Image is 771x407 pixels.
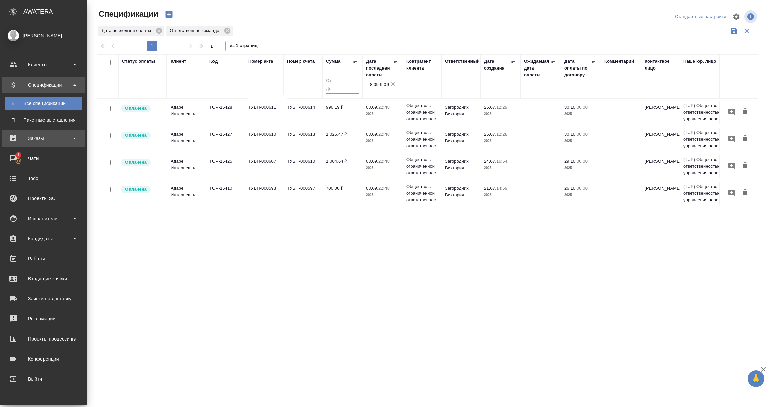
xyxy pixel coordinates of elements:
td: Загородних Виктория [442,155,481,178]
div: Пакетные выставления [8,117,79,123]
div: Todo [5,173,82,183]
td: ТУБП-000610 [245,128,284,151]
a: Входящие заявки [2,270,85,287]
div: Исполнители [5,214,82,224]
div: Выйти [5,374,82,384]
a: 1Чаты [2,150,85,167]
a: Проекты процессинга [2,330,85,347]
td: TUP-16425 [206,155,245,178]
p: 30.10, [564,132,577,137]
div: Номер счета [287,58,315,65]
p: 00:00 [577,186,588,191]
td: 1 025,47 ₽ [323,128,363,151]
div: Кандидаты [5,234,82,244]
a: Todo [2,170,85,187]
p: 2025 [564,138,598,144]
p: 30.10, [564,105,577,110]
p: 2025 [484,192,517,198]
p: Адаре Интернешнл [171,185,203,198]
p: 00:00 [577,105,588,110]
td: 700,00 ₽ [323,182,363,205]
p: 00:00 [577,132,588,137]
input: До [326,85,359,93]
td: ТУБП-000613 [284,128,323,151]
p: 08.09, [366,186,378,191]
p: 25.07, [484,105,496,110]
td: [PERSON_NAME] [641,155,680,178]
div: Клиенты [5,60,82,70]
td: TUP-16427 [206,128,245,151]
span: Посмотреть информацию [744,10,758,23]
div: Входящие заявки [5,274,82,284]
div: split button [673,12,728,22]
td: 1 004,64 ₽ [323,155,363,178]
span: Настроить таблицу [728,9,744,25]
div: Сумма [326,58,340,65]
p: Адаре Интернешнл [171,158,203,171]
td: TUP-16410 [206,182,245,205]
div: Чаты [5,153,82,163]
a: ППакетные выставления [5,113,82,127]
td: [PERSON_NAME] [641,182,680,205]
p: 12:28 [496,132,507,137]
button: 🙏 [748,370,764,387]
div: Номер акта [248,58,273,65]
p: 2025 [564,165,598,171]
p: Адаре Интернешнл [171,131,203,144]
div: Дата оплаты по договору [564,58,591,78]
p: 16:54 [496,159,507,164]
p: 29.10, [564,159,577,164]
td: (TUP) Общество с ограниченной ответственностью «Технологии управления переводом» [680,126,760,153]
p: Оплачена [125,105,147,112]
td: (TUP) Общество с ограниченной ответственностью «Технологии управления переводом» [680,180,760,207]
div: Ответственный [445,58,480,65]
div: Код [209,58,218,65]
p: 08.09, [366,105,378,110]
p: Оплачена [125,159,147,166]
div: [PERSON_NAME] [5,32,82,39]
p: 08.09, [366,132,378,137]
span: Спецификации [97,9,158,19]
div: Заказы [5,133,82,143]
p: 22:48 [378,159,390,164]
div: Конференции [5,354,82,364]
div: Контактное лицо [645,58,677,72]
a: Конференции [2,351,85,367]
td: ТУБП-000593 [245,182,284,205]
p: 2025 [366,111,400,117]
p: Общество с ограниченной ответственнос... [406,183,438,203]
td: ТУБП-000610 [284,155,323,178]
td: (TUP) Общество с ограниченной ответственностью «Технологии управления переводом» [680,99,760,126]
div: Все спецификации [8,100,79,107]
div: Контрагент клиента [406,58,438,72]
td: Загородних Виктория [442,101,481,124]
a: Рекламации [2,310,85,327]
p: Оплачена [125,186,147,193]
a: ВВсе спецификации [5,97,82,110]
p: 26.10, [564,186,577,191]
span: 🙏 [750,372,762,386]
p: 22:48 [378,132,390,137]
div: Статус оплаты [122,58,155,65]
div: Работы [5,254,82,264]
a: Работы [2,250,85,267]
div: Дата последней оплаты [98,26,164,36]
p: 2025 [564,192,598,198]
p: 2025 [564,111,598,117]
button: Удалить [740,133,751,145]
div: Проекты SC [5,193,82,203]
td: ТУБП-000597 [284,182,323,205]
p: Общество с ограниченной ответственнос... [406,156,438,176]
p: 2025 [484,165,517,171]
div: Проекты процессинга [5,334,82,344]
p: 2025 [366,192,400,198]
span: 1 [13,152,23,158]
p: 08.09, [366,159,378,164]
p: 2025 [366,138,400,144]
div: Спецификации [5,80,82,90]
p: Оплачена [125,132,147,139]
td: ТУБП-000611 [245,101,284,124]
td: [PERSON_NAME] [641,128,680,151]
button: Сохранить фильтры [727,25,740,37]
td: ТУБП-000607 [245,155,284,178]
